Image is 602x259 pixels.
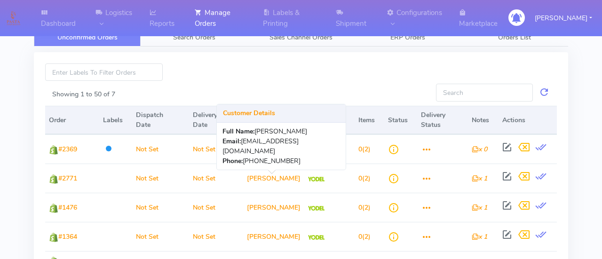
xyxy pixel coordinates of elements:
th: Delivery Date [189,106,243,134]
span: (2) [358,203,371,212]
span: #2771 [58,174,77,183]
strong: Phone: [222,157,243,165]
span: Sales Channel Orders [269,33,333,42]
span: (2) [358,174,371,183]
strong: Full Name: [222,127,254,136]
img: Yodel [308,177,325,181]
img: Yodel [308,206,325,211]
i: x 1 [472,203,487,212]
i: x 1 [472,232,487,241]
th: Status [384,106,417,134]
td: Not Set [132,164,189,193]
span: Orders List [498,33,531,42]
span: 0 [358,232,362,241]
span: ERP Orders [390,33,425,42]
span: Search Orders [173,33,215,42]
th: Order [45,106,99,134]
span: #2369 [58,145,77,154]
span: Unconfirmed Orders [57,33,118,42]
input: Search [436,84,533,101]
h3: Customer Details [217,104,346,123]
label: Showing 1 to 50 of 7 [52,89,115,99]
th: Actions [499,106,557,134]
span: 0 [358,174,362,183]
ul: Tabs [34,28,568,47]
input: Enter Labels To Filter Orders [45,63,163,81]
i: x 1 [472,174,487,183]
span: #1364 [58,232,77,241]
strong: Email: [222,137,241,146]
td: Not Set [189,134,243,164]
th: Labels [99,106,132,134]
td: [PERSON_NAME] [243,222,304,251]
th: Dispatch Date [132,106,189,134]
span: 0 [358,145,362,154]
td: [PERSON_NAME] [243,164,304,193]
span: #1476 [58,203,77,212]
td: Not Set [189,164,243,193]
td: Not Set [132,134,189,164]
img: Yodel [308,235,325,240]
th: Delivery Status [417,106,468,134]
td: Not Set [132,222,189,251]
td: Not Set [189,222,243,251]
span: (2) [358,145,371,154]
div: [PERSON_NAME] [EMAIL_ADDRESS][DOMAIN_NAME] [PHONE_NUMBER] [217,123,346,170]
td: [PERSON_NAME] [243,193,304,222]
button: [PERSON_NAME] [528,8,599,28]
td: Not Set [132,193,189,222]
span: 0 [358,203,362,212]
td: Not Set [189,193,243,222]
th: Notes [468,106,499,134]
th: Items [355,106,384,134]
i: x 0 [472,145,487,154]
span: (2) [358,232,371,241]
